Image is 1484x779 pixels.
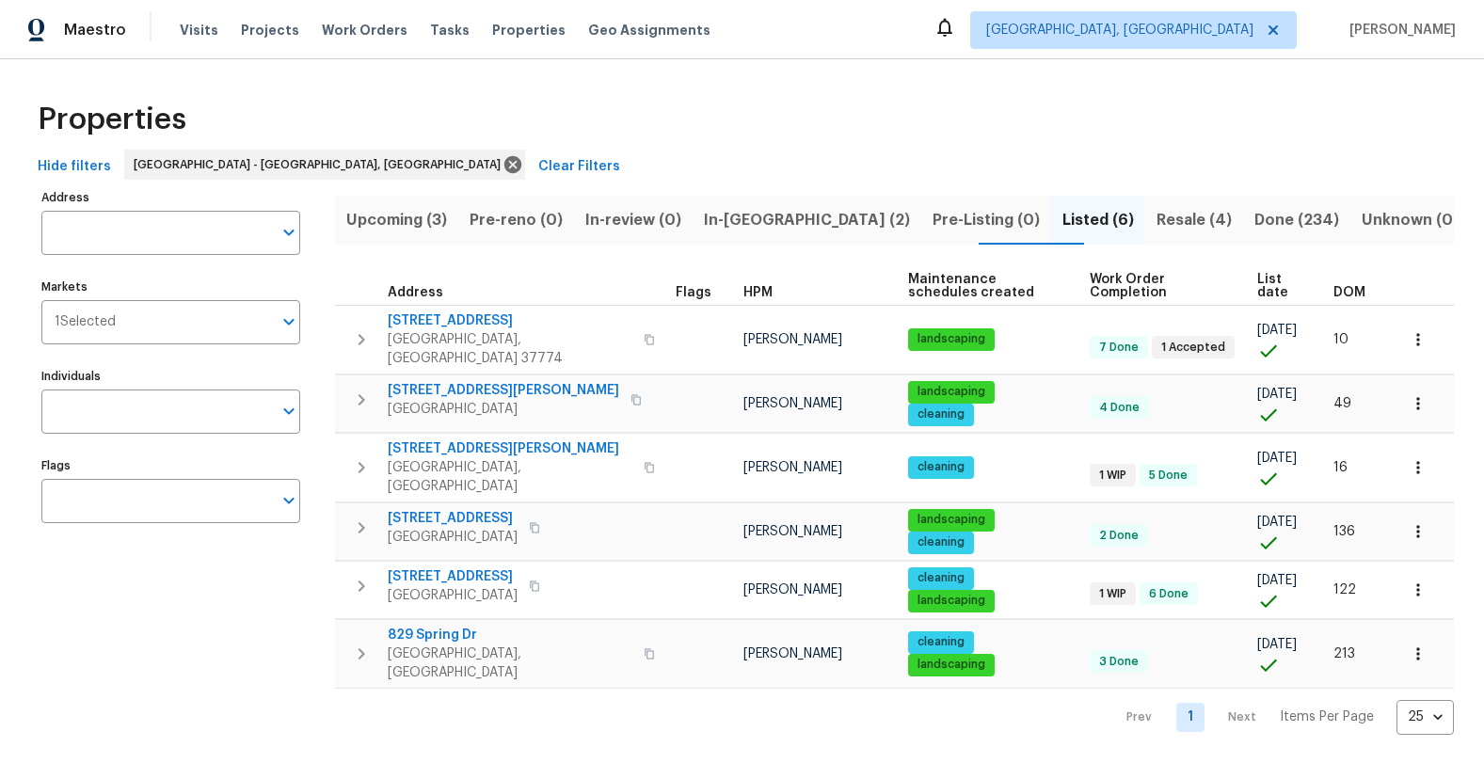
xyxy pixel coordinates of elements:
[430,24,470,37] span: Tasks
[276,219,302,246] button: Open
[910,331,993,347] span: landscaping
[1333,333,1348,346] span: 10
[1333,397,1351,410] span: 49
[41,192,300,203] label: Address
[388,286,443,299] span: Address
[1254,207,1339,233] span: Done (234)
[743,647,842,660] span: [PERSON_NAME]
[1257,388,1297,401] span: [DATE]
[538,155,620,179] span: Clear Filters
[1092,400,1147,416] span: 4 Done
[388,586,518,605] span: [GEOGRAPHIC_DATA]
[1396,692,1454,741] div: 25
[910,657,993,673] span: landscaping
[1333,286,1365,299] span: DOM
[388,644,632,682] span: [GEOGRAPHIC_DATA], [GEOGRAPHIC_DATA]
[933,207,1040,233] span: Pre-Listing (0)
[1257,452,1297,465] span: [DATE]
[910,512,993,528] span: landscaping
[134,155,508,174] span: [GEOGRAPHIC_DATA] - [GEOGRAPHIC_DATA], [GEOGRAPHIC_DATA]
[1333,647,1355,660] span: 213
[388,509,518,528] span: [STREET_ADDRESS]
[241,21,299,40] span: Projects
[1176,703,1205,732] a: Goto page 1
[910,570,972,586] span: cleaning
[322,21,407,40] span: Work Orders
[1090,273,1225,299] span: Work Order Completion
[1342,21,1456,40] span: [PERSON_NAME]
[908,273,1058,299] span: Maintenance schedules created
[531,150,628,184] button: Clear Filters
[743,583,842,596] span: [PERSON_NAME]
[910,534,972,550] span: cleaning
[388,528,518,547] span: [GEOGRAPHIC_DATA]
[1109,700,1454,735] nav: Pagination Navigation
[910,593,993,609] span: landscaping
[1154,340,1233,356] span: 1 Accepted
[676,286,711,299] span: Flags
[910,459,972,475] span: cleaning
[124,150,525,180] div: [GEOGRAPHIC_DATA] - [GEOGRAPHIC_DATA], [GEOGRAPHIC_DATA]
[276,487,302,514] button: Open
[388,330,632,368] span: [GEOGRAPHIC_DATA], [GEOGRAPHIC_DATA] 37774
[1092,340,1146,356] span: 7 Done
[180,21,218,40] span: Visits
[585,207,681,233] span: In-review (0)
[64,21,126,40] span: Maestro
[910,406,972,422] span: cleaning
[38,155,111,179] span: Hide filters
[346,207,447,233] span: Upcoming (3)
[1141,468,1195,484] span: 5 Done
[1257,574,1297,587] span: [DATE]
[41,460,300,471] label: Flags
[1257,324,1297,337] span: [DATE]
[38,110,186,129] span: Properties
[30,150,119,184] button: Hide filters
[388,311,632,330] span: [STREET_ADDRESS]
[388,626,632,644] span: 829 Spring Dr
[388,400,619,419] span: [GEOGRAPHIC_DATA]
[1092,586,1134,602] span: 1 WIP
[588,21,710,40] span: Geo Assignments
[1157,207,1232,233] span: Resale (4)
[1333,461,1348,474] span: 16
[743,333,842,346] span: [PERSON_NAME]
[1333,525,1355,538] span: 136
[986,21,1253,40] span: [GEOGRAPHIC_DATA], [GEOGRAPHIC_DATA]
[743,397,842,410] span: [PERSON_NAME]
[276,309,302,335] button: Open
[470,207,563,233] span: Pre-reno (0)
[1092,654,1146,670] span: 3 Done
[910,634,972,650] span: cleaning
[388,458,632,496] span: [GEOGRAPHIC_DATA], [GEOGRAPHIC_DATA]
[1257,516,1297,529] span: [DATE]
[910,384,993,400] span: landscaping
[743,286,773,299] span: HPM
[1141,586,1196,602] span: 6 Done
[1280,707,1374,726] p: Items Per Page
[704,207,910,233] span: In-[GEOGRAPHIC_DATA] (2)
[276,398,302,424] button: Open
[1092,528,1146,544] span: 2 Done
[1362,207,1459,233] span: Unknown (0)
[1092,468,1134,484] span: 1 WIP
[1062,207,1134,233] span: Listed (6)
[388,381,619,400] span: [STREET_ADDRESS][PERSON_NAME]
[41,371,300,382] label: Individuals
[492,21,566,40] span: Properties
[1257,638,1297,651] span: [DATE]
[41,281,300,293] label: Markets
[743,461,842,474] span: [PERSON_NAME]
[1333,583,1356,596] span: 122
[388,567,518,586] span: [STREET_ADDRESS]
[743,525,842,538] span: [PERSON_NAME]
[1257,273,1301,299] span: List date
[55,314,116,330] span: 1 Selected
[388,439,632,458] span: [STREET_ADDRESS][PERSON_NAME]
